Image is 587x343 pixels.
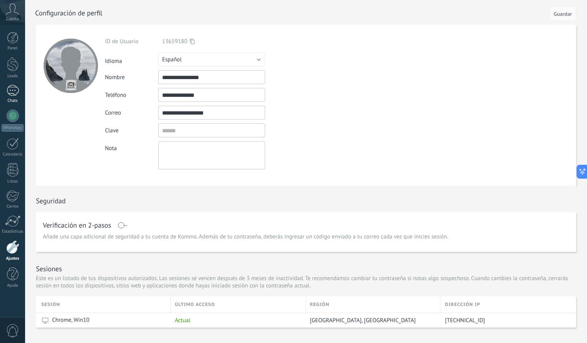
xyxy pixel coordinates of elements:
[6,17,19,22] span: Cuenta
[105,38,158,45] div: ID de Usuario
[105,127,158,134] div: Clave
[306,296,441,313] div: Región
[441,296,576,313] div: Dirección IP
[2,98,24,103] div: Chats
[445,317,485,324] span: [TECHNICAL_ID]
[105,74,158,81] div: Nombre
[554,11,572,17] span: Guardar
[2,283,24,288] div: Ayuda
[36,264,62,273] h1: Sesiones
[2,46,24,51] div: Panel
[158,52,265,66] button: Español
[171,296,306,313] div: último acceso
[162,38,187,45] span: 13659180
[310,317,416,324] span: [GEOGRAPHIC_DATA], [GEOGRAPHIC_DATA]
[43,222,111,228] h1: Verificación en 2-pasos
[36,275,576,289] p: Este es un listado de tus dispositivos autorizados. Las sesiones se vencen después de 3 meses de ...
[105,141,158,152] div: Nota
[441,313,570,328] div: 95.173.216.111
[175,317,190,324] span: Actual
[43,233,569,241] span: Añade una capa adicional de seguridad a tu cuenta de Kommo. Además de tu contraseña, deberás ingr...
[2,124,24,132] div: WhatsApp
[162,56,182,63] span: Español
[105,54,158,65] div: Idioma
[41,296,171,313] div: Sesión
[2,229,24,234] div: Estadísticas
[105,91,158,99] div: Teléfono
[2,204,24,209] div: Correo
[306,313,437,328] div: Dallas, United States
[2,256,24,261] div: Ajustes
[2,152,24,157] div: Calendario
[2,179,24,184] div: Listas
[36,196,66,205] h1: Seguridad
[105,109,158,117] div: Correo
[52,316,90,324] span: Chrome, Win10
[2,74,24,79] div: Leads
[550,6,576,21] button: Guardar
